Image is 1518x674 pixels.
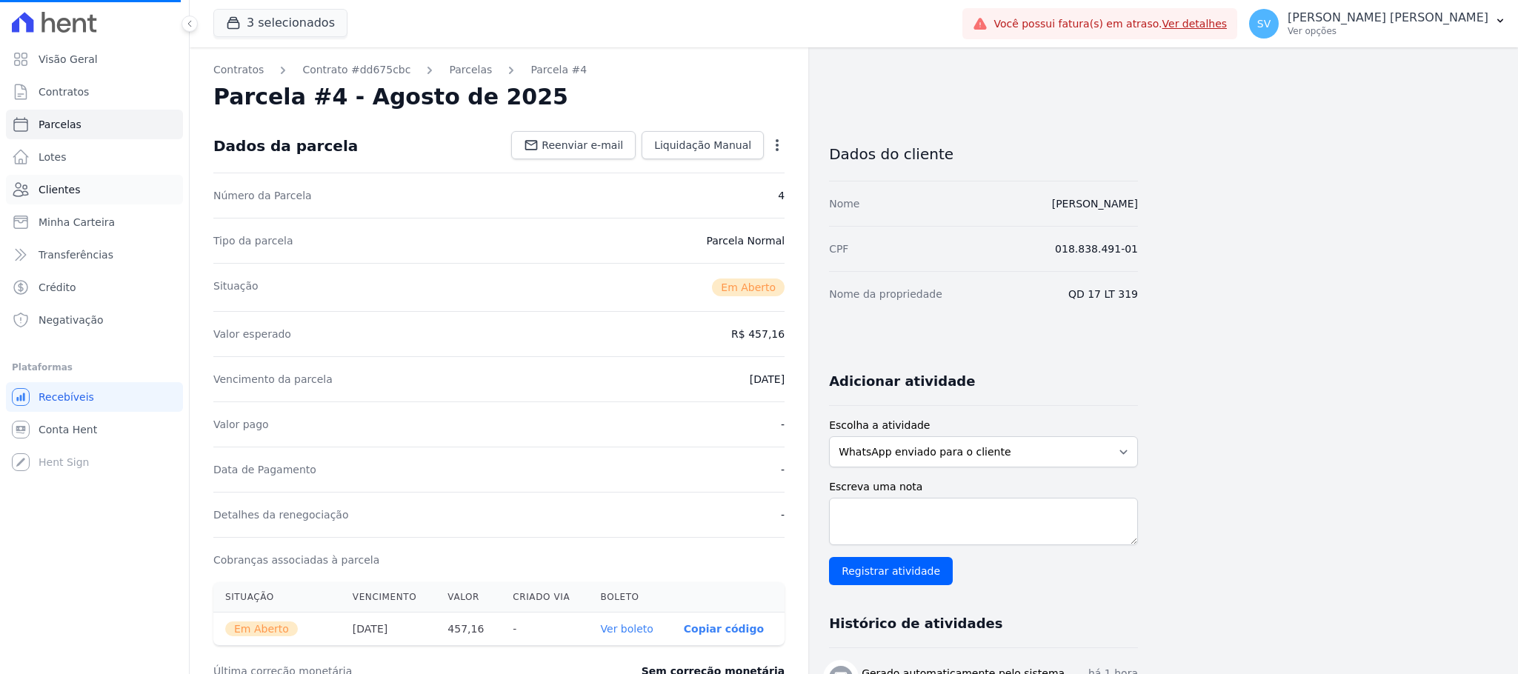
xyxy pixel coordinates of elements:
[39,52,98,67] span: Visão Geral
[781,462,785,477] dd: -
[213,327,291,341] dt: Valor esperado
[1052,198,1138,210] a: [PERSON_NAME]
[6,273,183,302] a: Crédito
[6,77,183,107] a: Contratos
[542,138,623,153] span: Reenviar e-mail
[6,415,183,444] a: Conta Hent
[750,372,785,387] dd: [DATE]
[829,373,975,390] h3: Adicionar atividade
[781,417,785,432] dd: -
[213,188,312,203] dt: Número da Parcela
[39,390,94,404] span: Recebíveis
[436,613,501,646] th: 457,16
[829,615,1002,633] h3: Histórico de atividades
[39,280,76,295] span: Crédito
[706,233,785,248] dd: Parcela Normal
[781,507,785,522] dd: -
[341,582,436,613] th: Vencimento
[601,623,653,635] a: Ver boleto
[39,422,97,437] span: Conta Hent
[1162,18,1228,30] a: Ver detalhes
[1288,10,1488,25] p: [PERSON_NAME] [PERSON_NAME]
[213,233,293,248] dt: Tipo da parcela
[225,621,298,636] span: Em Aberto
[829,145,1138,163] h3: Dados do cliente
[213,507,349,522] dt: Detalhes da renegociação
[642,131,764,159] a: Liquidação Manual
[829,241,848,256] dt: CPF
[213,137,358,155] div: Dados da parcela
[213,62,785,78] nav: Breadcrumb
[449,62,492,78] a: Parcelas
[993,16,1227,32] span: Você possui fatura(s) em atraso.
[6,44,183,74] a: Visão Geral
[501,582,588,613] th: Criado via
[39,84,89,99] span: Contratos
[39,150,67,164] span: Lotes
[436,582,501,613] th: Valor
[654,138,751,153] span: Liquidação Manual
[829,287,942,301] dt: Nome da propriedade
[829,557,953,585] input: Registrar atividade
[1068,287,1138,301] dd: QD 17 LT 319
[213,462,316,477] dt: Data de Pagamento
[39,247,113,262] span: Transferências
[829,196,859,211] dt: Nome
[213,417,269,432] dt: Valor pago
[1237,3,1518,44] button: SV [PERSON_NAME] [PERSON_NAME] Ver opções
[6,382,183,412] a: Recebíveis
[511,131,636,159] a: Reenviar e-mail
[778,188,785,203] dd: 4
[213,372,333,387] dt: Vencimento da parcela
[213,62,264,78] a: Contratos
[213,582,341,613] th: Situação
[712,278,785,296] span: Em Aberto
[6,175,183,204] a: Clientes
[829,418,1138,433] label: Escolha a atividade
[589,582,672,613] th: Boleto
[12,358,177,376] div: Plataformas
[341,613,436,646] th: [DATE]
[1288,25,1488,37] p: Ver opções
[6,142,183,172] a: Lotes
[1257,19,1271,29] span: SV
[829,479,1138,495] label: Escreva uma nota
[302,62,410,78] a: Contrato #dd675cbc
[39,117,81,132] span: Parcelas
[530,62,587,78] a: Parcela #4
[213,278,259,296] dt: Situação
[731,327,785,341] dd: R$ 457,16
[1055,241,1138,256] dd: 018.838.491-01
[501,613,588,646] th: -
[6,207,183,237] a: Minha Carteira
[213,9,347,37] button: 3 selecionados
[213,553,379,567] dt: Cobranças associadas à parcela
[39,215,115,230] span: Minha Carteira
[39,313,104,327] span: Negativação
[6,305,183,335] a: Negativação
[684,623,764,635] button: Copiar código
[6,110,183,139] a: Parcelas
[6,240,183,270] a: Transferências
[39,182,80,197] span: Clientes
[213,84,568,110] h2: Parcela #4 - Agosto de 2025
